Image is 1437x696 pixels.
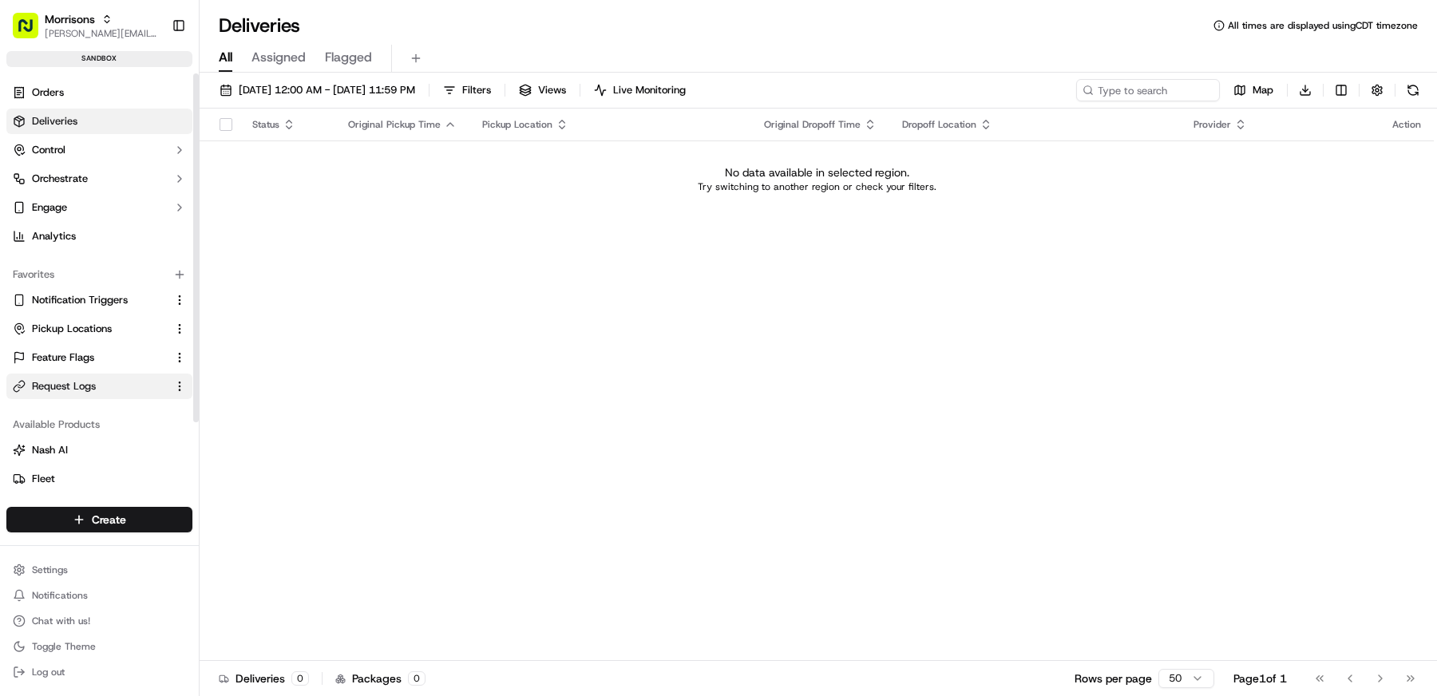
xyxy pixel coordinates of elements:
button: Settings [6,559,192,581]
button: [DATE] 12:00 AM - [DATE] 11:59 PM [212,79,422,101]
img: 1736555255976-a54dd68f-1ca7-489b-9aae-adbdc363a1c4 [16,152,45,180]
button: Start new chat [271,156,291,176]
img: Tiffany Volk [16,231,42,257]
button: Engage [6,195,192,220]
a: Fleet [13,472,186,486]
button: Request Logs [6,374,192,399]
div: Available Products [6,412,192,437]
span: Assigned [251,48,306,67]
span: [PERSON_NAME] [49,290,129,303]
div: We're available if you need us! [72,168,220,180]
button: Log out [6,661,192,683]
span: Request Logs [32,379,96,393]
span: Orchestrate [32,172,88,186]
a: Orders [6,80,192,105]
span: Views [538,83,566,97]
span: Map [1253,83,1273,97]
span: API Documentation [151,356,256,372]
button: Chat with us! [6,610,192,632]
span: Nash AI [32,443,68,457]
img: 4037041995827_4c49e92c6e3ed2e3ec13_72.png [34,152,62,180]
a: 💻API Documentation [129,350,263,378]
div: 📗 [16,358,29,370]
div: 0 [291,671,309,686]
span: Control [32,143,65,157]
div: Packages [335,670,426,686]
span: Provider [1194,118,1231,131]
button: See all [247,204,291,223]
div: Start new chat [72,152,262,168]
span: [DATE] [141,290,174,303]
a: Feature Flags [13,350,167,365]
span: Notifications [32,589,88,602]
span: Dropoff Location [902,118,976,131]
div: sandbox [6,51,192,67]
span: Original Dropoff Time [764,118,861,131]
span: Chat with us! [32,615,90,627]
span: Live Monitoring [613,83,686,97]
div: Favorites [6,262,192,287]
span: Toggle Theme [32,640,96,653]
button: Morrisons[PERSON_NAME][EMAIL_ADDRESS][DOMAIN_NAME] [6,6,165,45]
span: Pickup Locations [32,322,112,336]
a: Analytics [6,223,192,249]
a: Powered byPylon [113,394,193,407]
button: Fleet [6,466,192,492]
span: Notification Triggers [32,293,128,307]
span: Filters [462,83,491,97]
button: Map [1226,79,1281,101]
span: Deliveries [32,114,77,129]
button: Notification Triggers [6,287,192,313]
button: Create [6,507,192,532]
button: Pickup Locations [6,316,192,342]
div: 0 [408,671,426,686]
span: Create [92,512,126,528]
a: Pickup Locations [13,322,167,336]
input: Type to search [1076,79,1220,101]
span: Analytics [32,229,76,243]
span: • [133,290,138,303]
a: Nash AI [13,443,186,457]
button: Notifications [6,584,192,607]
button: Refresh [1402,79,1424,101]
button: Morrisons [45,11,95,27]
button: Views [512,79,573,101]
button: Live Monitoring [587,79,693,101]
span: All [219,48,232,67]
img: Ami Wang [16,275,42,300]
p: Rows per page [1075,670,1152,686]
button: Filters [436,79,498,101]
a: Deliveries [6,109,192,134]
button: Feature Flags [6,345,192,370]
span: Fleet [32,472,55,486]
span: Orders [32,85,64,100]
div: Deliveries [219,670,309,686]
span: Original Pickup Time [348,118,441,131]
button: Nash AI [6,437,192,463]
div: Page 1 of 1 [1233,670,1287,686]
img: Nash [16,15,48,47]
button: Control [6,137,192,163]
button: [PERSON_NAME][EMAIL_ADDRESS][DOMAIN_NAME] [45,27,159,40]
a: Request Logs [13,379,167,393]
h1: Deliveries [219,13,300,38]
span: [PERSON_NAME] [49,247,129,259]
span: Engage [32,200,67,215]
span: All times are displayed using CDT timezone [1228,19,1418,32]
span: Pickup Location [482,118,552,131]
span: Feature Flags [32,350,94,365]
span: Pylon [159,395,193,407]
span: [DATE] 12:00 AM - [DATE] 11:59 PM [239,83,415,97]
a: 📗Knowledge Base [10,350,129,378]
div: Action [1392,118,1421,131]
a: Notification Triggers [13,293,167,307]
span: Status [252,118,279,131]
input: Got a question? Start typing here... [42,102,287,119]
span: • [133,247,138,259]
span: Knowledge Base [32,356,122,372]
p: Welcome 👋 [16,63,291,89]
span: Log out [32,666,65,678]
button: Toggle Theme [6,635,192,658]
